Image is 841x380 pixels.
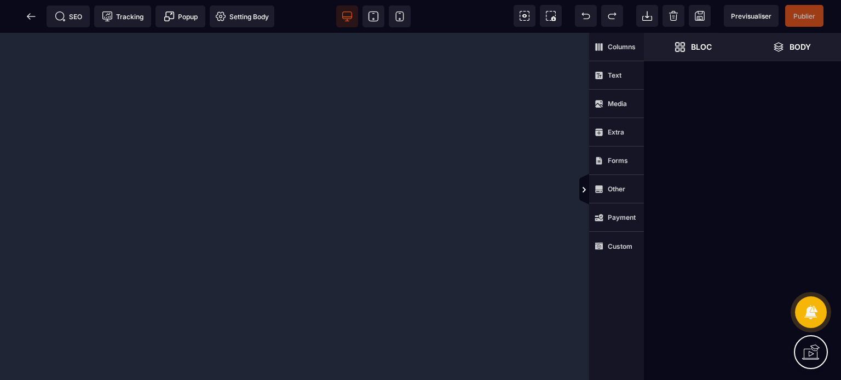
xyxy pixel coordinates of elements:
span: View components [514,5,535,27]
strong: Other [608,185,625,193]
span: Preview [724,5,779,27]
strong: Forms [608,156,628,165]
span: Setting Body [215,11,269,22]
strong: Media [608,100,627,108]
strong: Body [790,43,811,51]
strong: Bloc [691,43,712,51]
span: Publier [793,12,815,20]
span: Open Blocks [644,33,742,61]
strong: Text [608,71,621,79]
span: Tracking [102,11,143,22]
strong: Payment [608,213,636,221]
strong: Columns [608,43,636,51]
span: SEO [55,11,82,22]
span: Open Layer Manager [742,33,841,61]
strong: Extra [608,128,624,136]
strong: Custom [608,242,632,250]
span: Screenshot [540,5,562,27]
span: Previsualiser [731,12,771,20]
span: Popup [164,11,198,22]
